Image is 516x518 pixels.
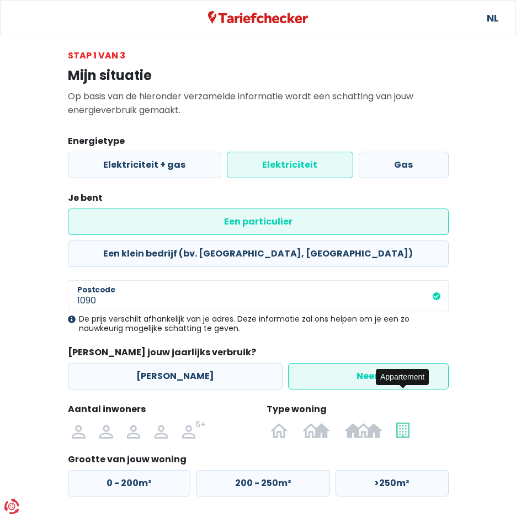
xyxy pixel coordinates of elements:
[68,152,221,178] label: Elektriciteit + gas
[227,152,353,178] label: Elektriciteit
[68,363,283,389] label: [PERSON_NAME]
[68,89,449,117] p: Op basis van de hieronder verzamelde informatie wordt een schatting van jouw energieverbruik gema...
[288,363,449,389] label: Neen
[68,470,191,496] label: 0 - 200m²
[68,68,449,84] h1: Mijn situatie
[267,403,449,420] legend: Type woning
[182,421,206,439] img: 5+ personen
[68,346,449,363] legend: [PERSON_NAME] jouw jaarlijks verbruik?
[270,421,288,439] img: Open bebouwing
[68,49,449,62] div: Stap 1 van 3
[68,403,250,420] legend: Aantal inwoners
[68,453,449,470] legend: Grootte van jouw woning
[196,470,330,496] label: 200 - 250m²
[72,421,85,439] img: 1 persoon
[487,1,498,35] a: NL
[208,11,308,25] img: Tariefchecker logo
[68,314,449,333] div: De prijs verschilt afhankelijk van je adres. Deze informatie zal ons helpen om je een zo nauwkeur...
[68,135,449,152] legend: Energietype
[99,421,113,439] img: 2 personen
[68,241,449,267] label: Een klein bedrijf (bv. [GEOGRAPHIC_DATA], [GEOGRAPHIC_DATA])
[376,369,429,385] div: Appartement
[68,191,449,209] legend: Je bent
[127,421,140,439] img: 3 personen
[68,280,449,312] input: 1000
[396,421,409,439] img: Appartement
[336,470,449,496] label: >250m²
[155,421,168,439] img: 4 personen
[68,209,449,235] label: Een particulier
[359,152,449,178] label: Gas
[344,421,382,439] img: Gesloten bebouwing
[302,421,330,439] img: Halfopen bebouwing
